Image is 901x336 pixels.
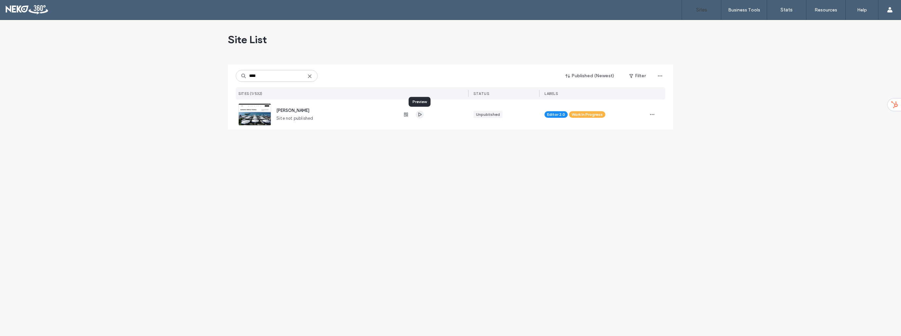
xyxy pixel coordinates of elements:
span: [PERSON_NAME] [276,108,309,113]
label: Stats [781,7,793,13]
span: SITES (1/532) [238,91,263,96]
button: Filter [623,71,652,81]
span: Work In Progress [572,112,603,117]
label: Resources [815,7,837,13]
span: Site not published [276,115,313,122]
div: Unpublished [476,112,500,117]
span: Site List [228,33,267,46]
button: Published (Newest) [560,71,620,81]
span: STATUS [473,91,489,96]
span: LABELS [544,91,558,96]
div: Preview [409,97,431,107]
label: Sites [696,7,707,13]
span: Help [15,5,28,10]
label: Help [857,7,867,13]
label: Business Tools [728,7,760,13]
span: Editor 2.0 [547,112,565,117]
